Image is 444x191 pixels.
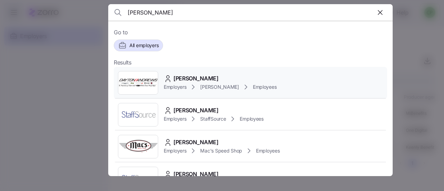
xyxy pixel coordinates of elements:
[114,40,163,51] button: All employers
[200,147,242,154] span: Mac's Speed Shop
[129,42,159,49] span: All employers
[253,84,276,90] span: Employees
[164,115,186,122] span: Employers
[173,74,219,83] span: [PERSON_NAME]
[164,147,186,154] span: Employers
[118,137,158,156] img: Employer logo
[200,84,239,90] span: [PERSON_NAME]
[114,28,387,37] span: Go to
[118,169,158,188] img: Employer logo
[173,106,219,115] span: [PERSON_NAME]
[240,115,263,122] span: Employees
[256,147,280,154] span: Employees
[118,73,158,93] img: Employer logo
[173,138,219,147] span: [PERSON_NAME]
[118,105,158,124] img: Employer logo
[114,58,131,67] span: Results
[173,170,219,179] span: [PERSON_NAME]
[164,84,186,90] span: Employers
[200,115,226,122] span: StaffSource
